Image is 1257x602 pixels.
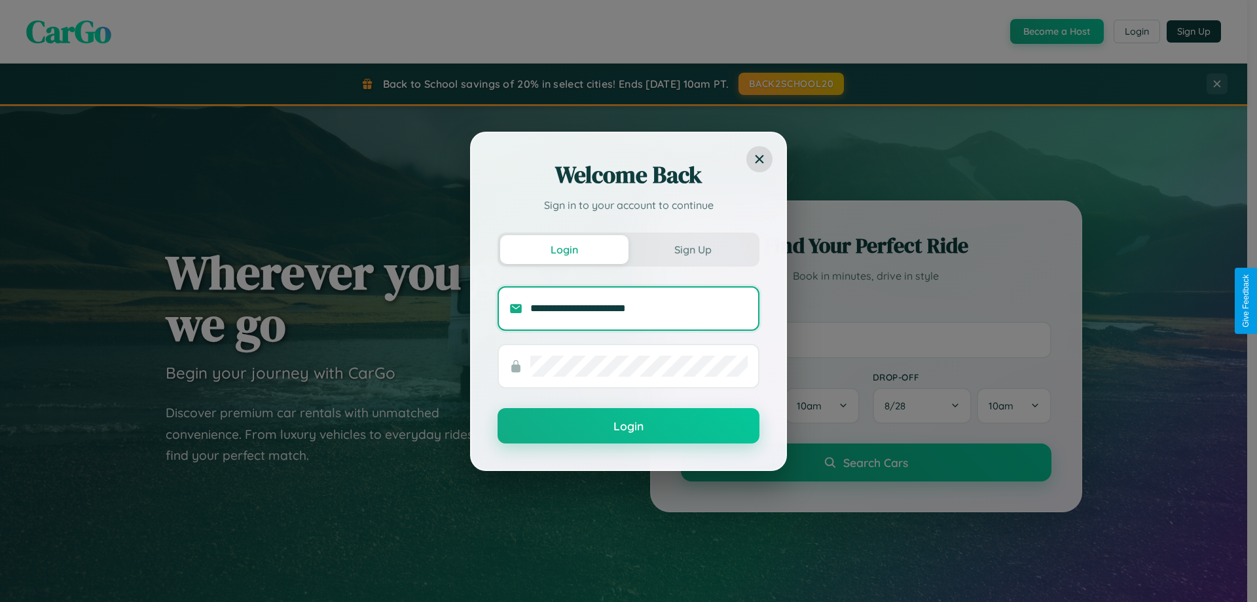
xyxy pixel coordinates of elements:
[498,197,759,213] p: Sign in to your account to continue
[1241,274,1250,328] div: Give Feedback
[498,408,759,443] button: Login
[628,235,757,264] button: Sign Up
[498,159,759,191] h2: Welcome Back
[500,235,628,264] button: Login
